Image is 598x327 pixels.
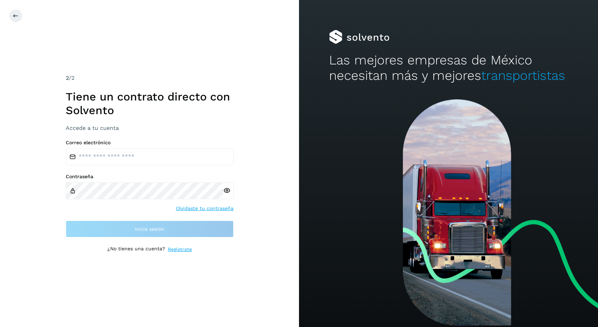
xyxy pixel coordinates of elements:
[66,74,234,82] div: /2
[66,90,234,117] h1: Tiene un contrato directo con Solvento
[66,174,234,180] label: Contraseña
[481,68,565,83] span: transportistas
[135,227,164,231] span: Inicia sesión
[329,53,568,84] h2: Las mejores empresas de México necesitan más y mejores
[107,246,165,253] p: ¿No tienes una cuenta?
[66,125,234,131] h3: Accede a tu cuenta
[176,205,234,212] a: Olvidaste tu contraseña
[66,75,69,81] span: 2
[168,246,192,253] a: Regístrate
[66,140,234,146] label: Correo electrónico
[66,221,234,237] button: Inicia sesión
